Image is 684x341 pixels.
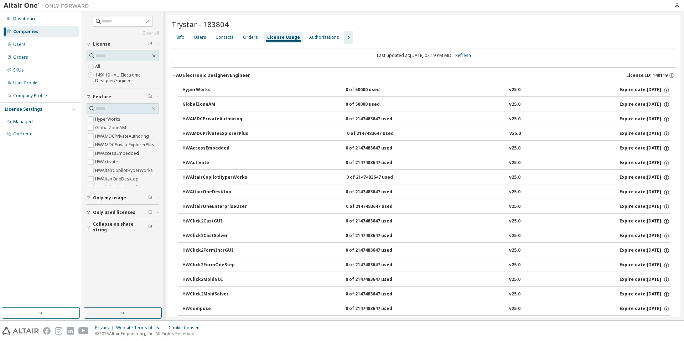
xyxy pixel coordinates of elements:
[13,131,31,137] div: On Prem
[509,247,520,254] div: v25.0
[2,327,39,335] img: altair_logo.svg
[148,210,152,215] span: Clear filter
[346,262,410,268] div: 0 of 2147483647 used
[347,131,411,137] div: 0 of 2147483647 used
[346,189,410,195] div: 0 of 2147483647 used
[620,145,670,152] div: Expire date: [DATE]
[13,29,38,35] div: Companies
[182,82,670,98] button: HyperWorks0 of 50000 usedv25.0Expire date:[DATE]
[87,89,159,105] button: Feature
[194,35,206,40] div: Users
[509,204,520,210] div: v25.0
[509,116,520,122] div: v25.0
[620,291,670,298] div: Expire date: [DATE]
[93,94,111,100] span: Feature
[182,287,670,302] button: HWClick2MoldSolver0 of 2147483647 usedv25.0Expire date:[DATE]
[172,68,676,83] button: AU Electronic Designer/EngineerLicense ID: 149119
[309,35,339,40] div: Authorizations
[620,262,670,268] div: Expire date: [DATE]
[620,306,670,312] div: Expire date: [DATE]
[93,221,148,233] span: Collapse on share string
[620,131,670,137] div: Expire date: [DATE]
[620,87,670,93] div: Expire date: [DATE]
[182,189,247,195] div: HWAltairOneDesktop
[87,190,159,206] button: Only my usage
[243,35,258,40] div: Orders
[346,218,410,225] div: 0 of 2147483647 used
[148,94,152,100] span: Clear filter
[13,54,28,60] div: Orders
[93,195,126,201] span: Only my usage
[346,306,410,312] div: 0 of 2147483647 used
[182,170,670,185] button: HWAltairCopilotHyperWorks0 of 2147483647 usedv25.0Expire date:[DATE]
[13,93,47,99] div: Company Profile
[95,132,150,141] label: HWAMDCPrivateAuthoring
[95,158,119,166] label: HWActivate
[182,111,670,127] button: HWAMDCPrivateAuthoring0 of 2147483647 usedv25.0Expire date:[DATE]
[182,262,247,268] div: HWClick2FormOneStep
[182,301,670,317] button: HWCompose0 of 2147483647 usedv25.0Expire date:[DATE]
[95,325,116,331] div: Privacy
[182,218,247,225] div: HWClick2CastGUI
[148,195,152,201] span: Clear filter
[78,327,89,335] img: youtube.svg
[182,97,670,112] button: GlobalZoneAM0 of 50000 usedv25.0Expire date:[DATE]
[13,42,26,47] div: Users
[509,306,520,312] div: v25.0
[182,160,247,166] div: HWActivate
[346,101,410,108] div: 0 of 50000 used
[95,71,159,85] label: 149119 - AU Electronic Designer/Engineer
[13,119,33,125] div: Managed
[67,327,74,335] img: linkedin.svg
[95,331,205,337] p: © 2025 Altair Engineering, Inc. All Rights Reserved.
[346,204,410,210] div: 0 of 2147483647 used
[620,116,670,122] div: Expire date: [DATE]
[182,243,670,258] button: HWClick2FormIncrGUI0 of 2147483647 usedv25.0Expire date:[DATE]
[116,325,169,331] div: Website Terms of Use
[95,175,140,183] label: HWAltairOneDesktop
[182,199,670,215] button: HWAltairOneEnterpriseUser0 of 2147483647 usedv25.0Expire date:[DATE]
[620,277,670,283] div: Expire date: [DATE]
[509,145,520,152] div: v25.0
[182,116,247,122] div: HWAMDCPrivateAuthoring
[620,233,670,239] div: Expire date: [DATE]
[182,277,247,283] div: HWClick2MoldGUI
[87,205,159,220] button: Only used licenses
[95,62,102,71] label: All
[182,257,670,273] button: HWClick2FormOneStep0 of 2147483647 usedv25.0Expire date:[DATE]
[620,174,670,181] div: Expire date: [DATE]
[43,327,51,335] img: facebook.svg
[509,291,520,298] div: v25.0
[172,48,676,63] div: Last updated at: [DATE] 02:19 PM MDT
[509,87,520,93] div: v25.0
[182,141,670,156] button: HWAccessEmbedded0 of 2147483647 usedv25.0Expire date:[DATE]
[509,262,520,268] div: v25.0
[95,183,154,192] label: HWAltairOneEnterpriseUser
[267,35,300,40] div: License Usage
[346,145,410,152] div: 0 of 2147483647 used
[182,204,247,210] div: HWAltairOneEnterpriseUser
[346,277,410,283] div: 0 of 2147483647 used
[95,115,122,124] label: HyperWorks
[182,145,247,152] div: HWAccessEmbedded
[509,277,520,283] div: v25.0
[176,35,185,40] div: Info
[95,141,156,149] label: HWAMDCPrivateExplorerPlus
[346,174,410,181] div: 0 of 2147483647 used
[509,160,520,166] div: v25.0
[182,233,247,239] div: HWClick2CastSolver
[182,174,247,181] div: HWAltairCopilotHyperWorks
[626,73,668,78] span: License ID: 149119
[148,224,152,230] span: Clear filter
[182,155,670,171] button: HWActivate0 of 2147483647 usedv25.0Expire date:[DATE]
[93,210,135,215] span: Only used licenses
[172,19,229,29] span: Trystar - 183804
[87,219,159,235] button: Collapse on share string
[55,327,62,335] img: instagram.svg
[182,131,248,137] div: HWAMDCPrivateExplorerPlus
[169,325,205,331] div: Cookie Consent
[620,218,670,225] div: Expire date: [DATE]
[509,101,520,108] div: v25.0
[93,41,110,47] span: License
[620,189,670,195] div: Expire date: [DATE]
